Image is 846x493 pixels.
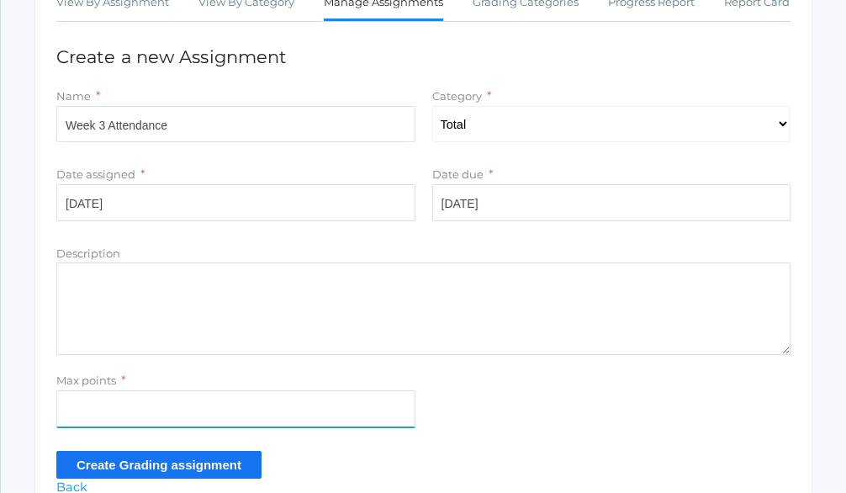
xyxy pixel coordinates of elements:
label: Category [432,89,482,103]
input: Create Grading assignment [56,451,262,479]
label: Date due [432,167,484,181]
label: Date assigned [56,167,135,181]
label: Name [56,89,91,103]
h1: Create a new Assignment [56,47,790,66]
label: Max points [56,374,116,387]
label: Description [56,246,120,260]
